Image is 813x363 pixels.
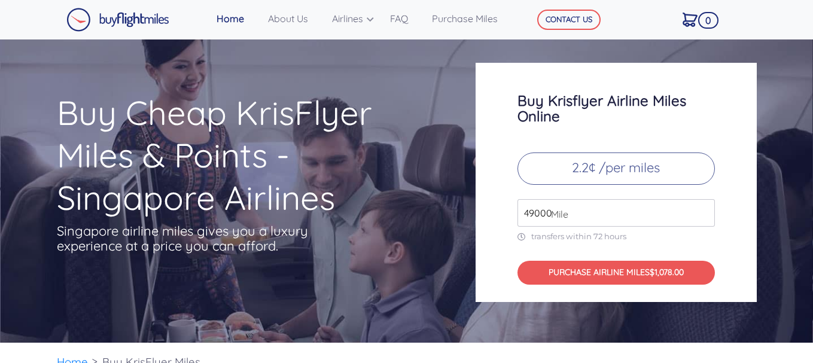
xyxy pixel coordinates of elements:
span: 0 [698,12,718,29]
a: Buy Flight Miles Logo [66,5,169,35]
span: Mile [545,207,568,221]
p: 2.2¢ /per miles [517,152,715,185]
a: Home [212,7,263,30]
button: PURCHASE AIRLINE MILES$1,078.00 [517,261,715,285]
a: Purchase Miles [427,7,517,30]
h1: Buy Cheap KrisFlyer Miles & Points - Singapore Airlines [57,91,429,219]
a: 0 [678,7,714,32]
a: Airlines [327,7,385,30]
p: transfers within 72 hours [517,231,715,242]
img: Buy Flight Miles Logo [66,8,169,32]
span: $1,078.00 [650,267,684,277]
button: CONTACT US [537,10,601,30]
a: FAQ [385,7,427,30]
img: Cart [683,13,698,27]
a: About Us [263,7,327,30]
p: Singapore airline miles gives you a luxury experience at a price you can afford. [57,224,326,254]
h3: Buy Krisflyer Airline Miles Online [517,93,715,124]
